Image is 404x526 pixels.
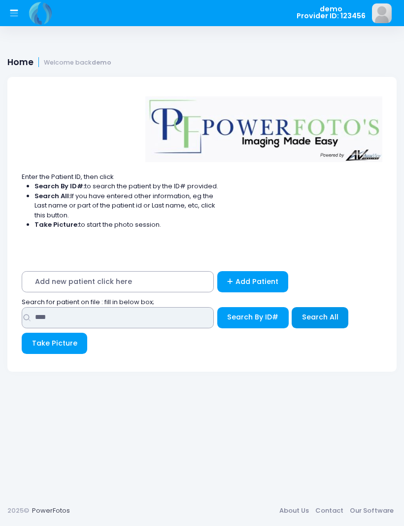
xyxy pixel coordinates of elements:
[34,181,85,191] strong: Search By ID#:
[22,271,214,292] span: Add new patient click here
[32,506,70,515] a: PowerFotos
[217,307,289,328] button: Search By ID#
[346,502,397,520] a: Our Software
[7,506,29,515] span: 2025©
[22,172,114,181] span: Enter the Patient ID, then click
[92,58,111,67] strong: demo
[32,338,77,348] span: Take Picture
[312,502,346,520] a: Contact
[44,59,111,67] small: Welcome back
[227,312,278,322] span: Search By ID#
[22,333,87,354] button: Take Picture
[297,5,366,20] span: demo Provider ID: 123456
[302,312,338,322] span: Search All
[141,90,387,163] img: Logo
[34,220,219,230] li: to start the photo session.
[34,191,70,201] strong: Search All:
[372,3,392,23] img: image
[217,271,289,292] a: Add Patient
[22,297,154,307] span: Search for patient on file : fill in below box;
[34,220,79,229] strong: Take Picture:
[27,1,54,26] img: Logo
[276,502,312,520] a: About Us
[292,307,348,328] button: Search All
[34,191,219,220] li: If you have entered other information, eg the Last name or part of the patient id or Last name, e...
[7,57,111,68] h1: Home
[34,181,219,191] li: to search the patient by the ID# provided.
